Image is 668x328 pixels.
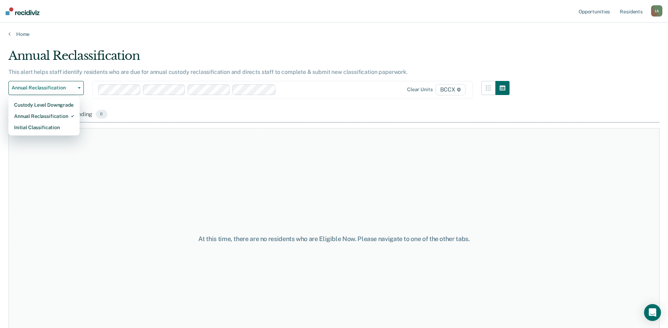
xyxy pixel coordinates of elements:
span: BCCX [436,84,466,95]
div: Clear units [407,87,433,93]
button: JA [651,5,662,17]
div: Custody Level Downgrade [14,99,74,111]
div: At this time, there are no residents who are Eligible Now. Please navigate to one of the other tabs. [171,235,497,243]
div: Annual Reclassification [14,111,74,122]
div: J A [651,5,662,17]
img: Recidiviz [6,7,39,15]
div: Open Intercom Messenger [644,304,661,321]
div: Annual Reclassification [8,49,510,69]
a: Home [8,31,660,37]
button: Annual Reclassification [8,81,84,95]
p: This alert helps staff identify residents who are due for annual custody reclassification and dir... [8,69,408,75]
span: 6 [96,110,107,119]
div: Initial Classification [14,122,74,133]
span: Annual Reclassification [12,85,75,91]
div: Pending6 [70,107,108,122]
